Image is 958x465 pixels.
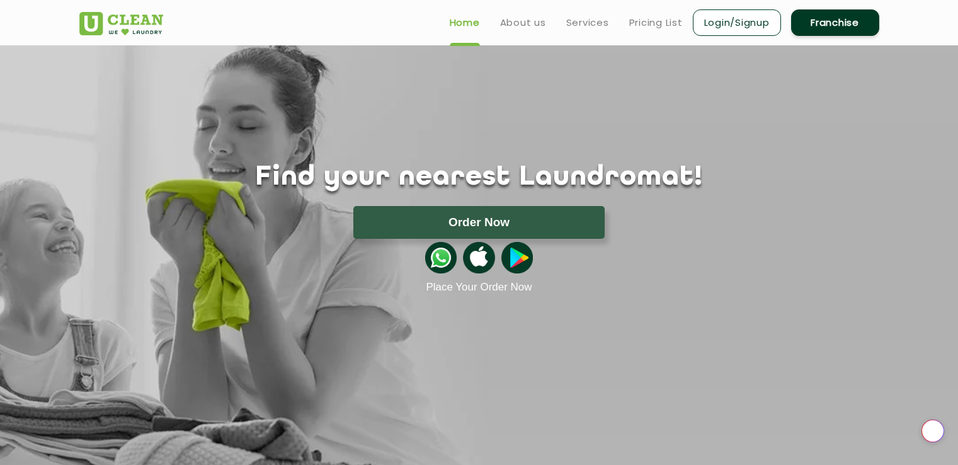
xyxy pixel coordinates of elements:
[425,242,457,273] img: whatsappicon.png
[450,15,480,30] a: Home
[791,9,879,36] a: Franchise
[426,281,532,294] a: Place Your Order Now
[693,9,781,36] a: Login/Signup
[501,242,533,273] img: playstoreicon.png
[463,242,494,273] img: apple-icon.png
[566,15,609,30] a: Services
[353,206,605,239] button: Order Now
[79,12,163,35] img: UClean Laundry and Dry Cleaning
[629,15,683,30] a: Pricing List
[500,15,546,30] a: About us
[70,162,889,193] h1: Find your nearest Laundromat!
